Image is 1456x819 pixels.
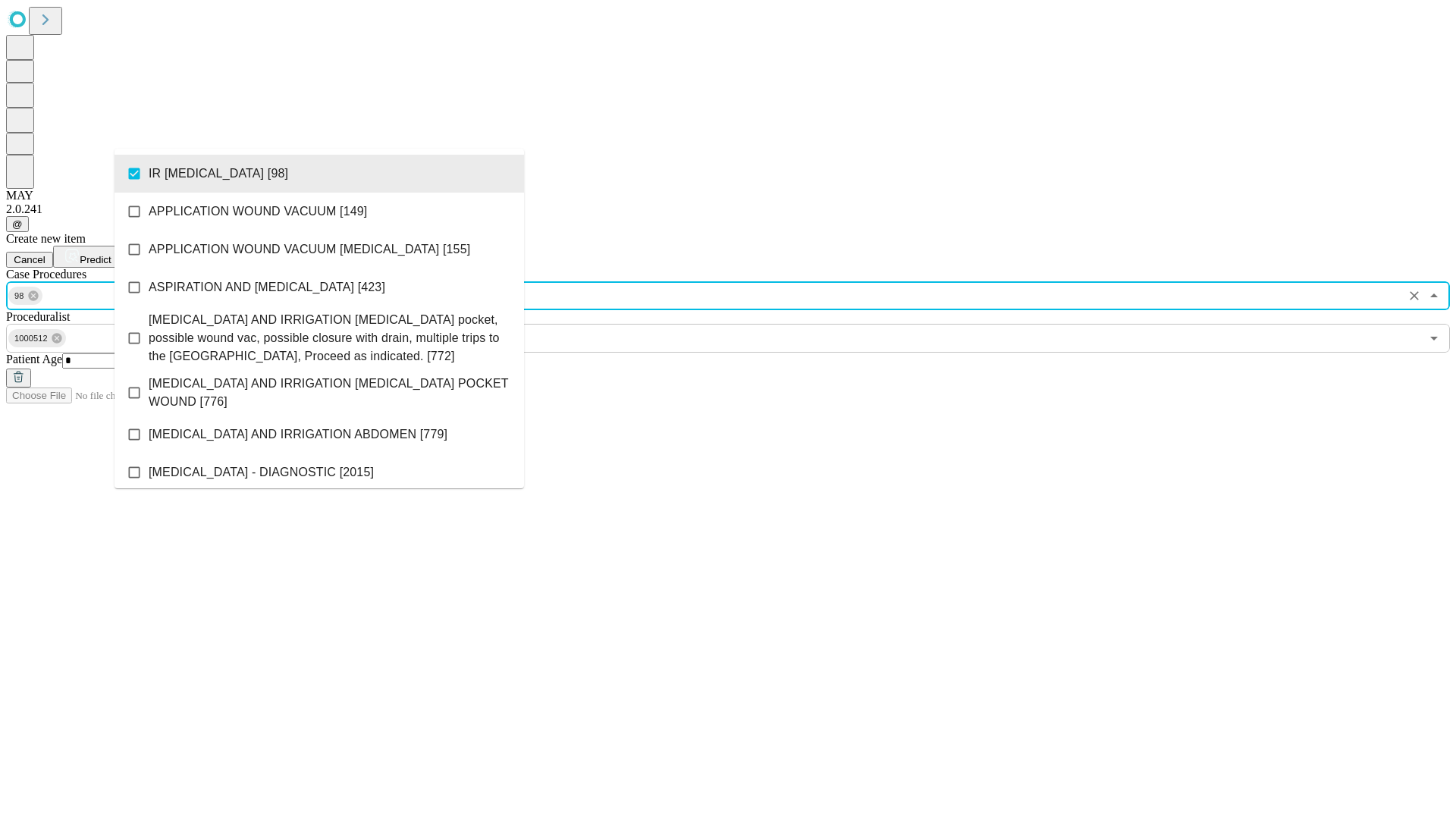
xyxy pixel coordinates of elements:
[6,353,62,366] span: Patient Age
[6,252,53,268] button: Cancel
[149,311,512,366] span: [MEDICAL_DATA] AND IRRIGATION [MEDICAL_DATA] pocket, possible wound vac, possible closure with dr...
[149,375,512,411] span: [MEDICAL_DATA] AND IRRIGATION [MEDICAL_DATA] POCKET WOUND [776]
[8,329,66,347] div: 1000512
[149,165,288,183] span: IR [MEDICAL_DATA] [98]
[6,216,29,232] button: @
[149,202,367,221] span: APPLICATION WOUND VACUUM [149]
[149,463,374,482] span: [MEDICAL_DATA] - DIAGNOSTIC [2015]
[8,287,30,305] span: 98
[6,232,86,245] span: Create new item
[8,330,54,347] span: 1000512
[149,278,385,297] span: ASPIRATION AND [MEDICAL_DATA] [423]
[8,287,42,305] div: 98
[1423,285,1445,306] button: Close
[6,268,86,281] span: Scheduled Procedure
[6,189,1450,202] div: MAY
[80,254,111,265] span: Predict
[1423,328,1445,349] button: Open
[149,240,470,259] span: APPLICATION WOUND VACUUM [MEDICAL_DATA] [155]
[6,202,1450,216] div: 2.0.241
[53,246,123,268] button: Predict
[6,310,70,323] span: Proceduralist
[12,218,23,230] span: @
[149,425,447,444] span: [MEDICAL_DATA] AND IRRIGATION ABDOMEN [779]
[1404,285,1425,306] button: Clear
[14,254,45,265] span: Cancel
